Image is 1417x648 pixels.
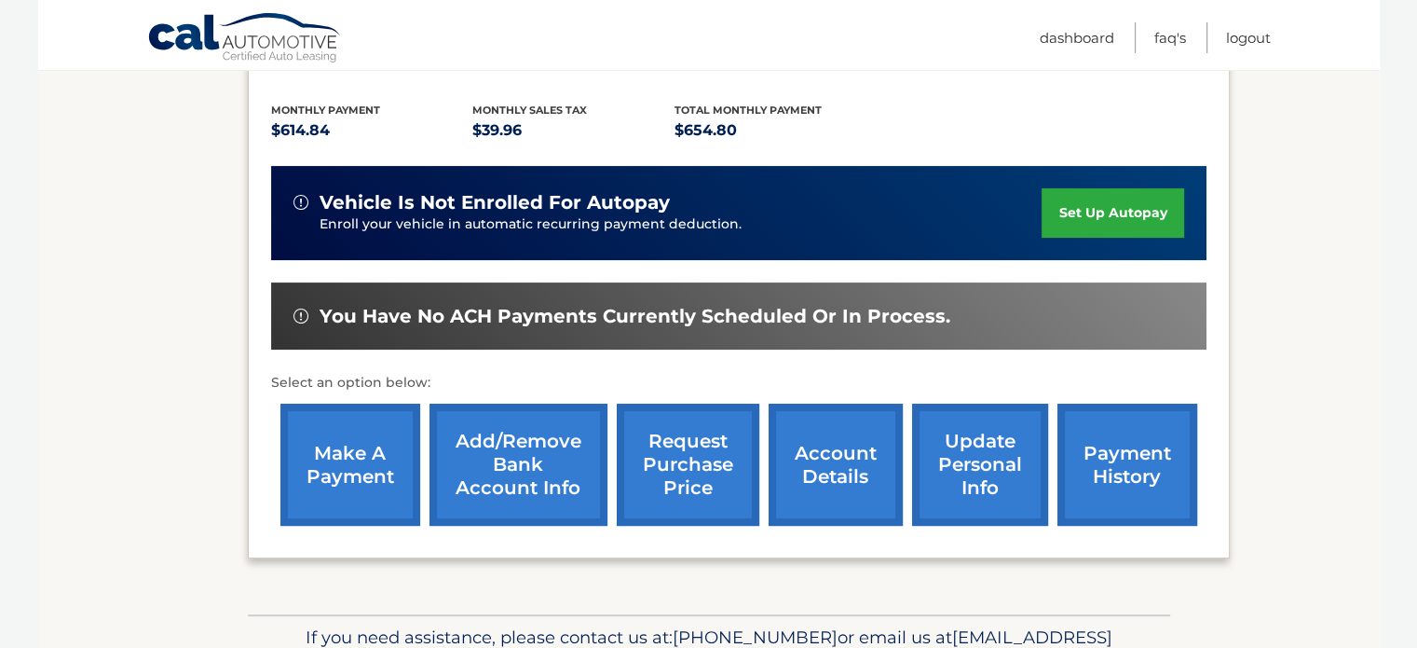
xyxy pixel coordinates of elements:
a: Logout [1226,22,1271,53]
a: make a payment [280,404,420,526]
a: update personal info [912,404,1048,526]
a: Dashboard [1040,22,1114,53]
a: Add/Remove bank account info [429,404,607,526]
span: Total Monthly Payment [674,103,822,117]
p: Enroll your vehicle in automatic recurring payment deduction. [320,214,1042,235]
span: [PHONE_NUMBER] [673,627,838,648]
span: Monthly Payment [271,103,380,117]
a: account details [769,404,903,526]
a: set up autopay [1042,188,1183,238]
p: $654.80 [674,117,877,144]
a: request purchase price [617,404,759,526]
p: $614.84 [271,117,473,144]
p: $39.96 [472,117,674,144]
img: alert-white.svg [293,309,308,324]
a: payment history [1057,404,1197,526]
span: You have no ACH payments currently scheduled or in process. [320,305,950,328]
span: vehicle is not enrolled for autopay [320,191,670,214]
a: Cal Automotive [147,12,343,66]
img: alert-white.svg [293,195,308,210]
a: FAQ's [1154,22,1186,53]
span: Monthly sales Tax [472,103,587,117]
p: Select an option below: [271,372,1206,394]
